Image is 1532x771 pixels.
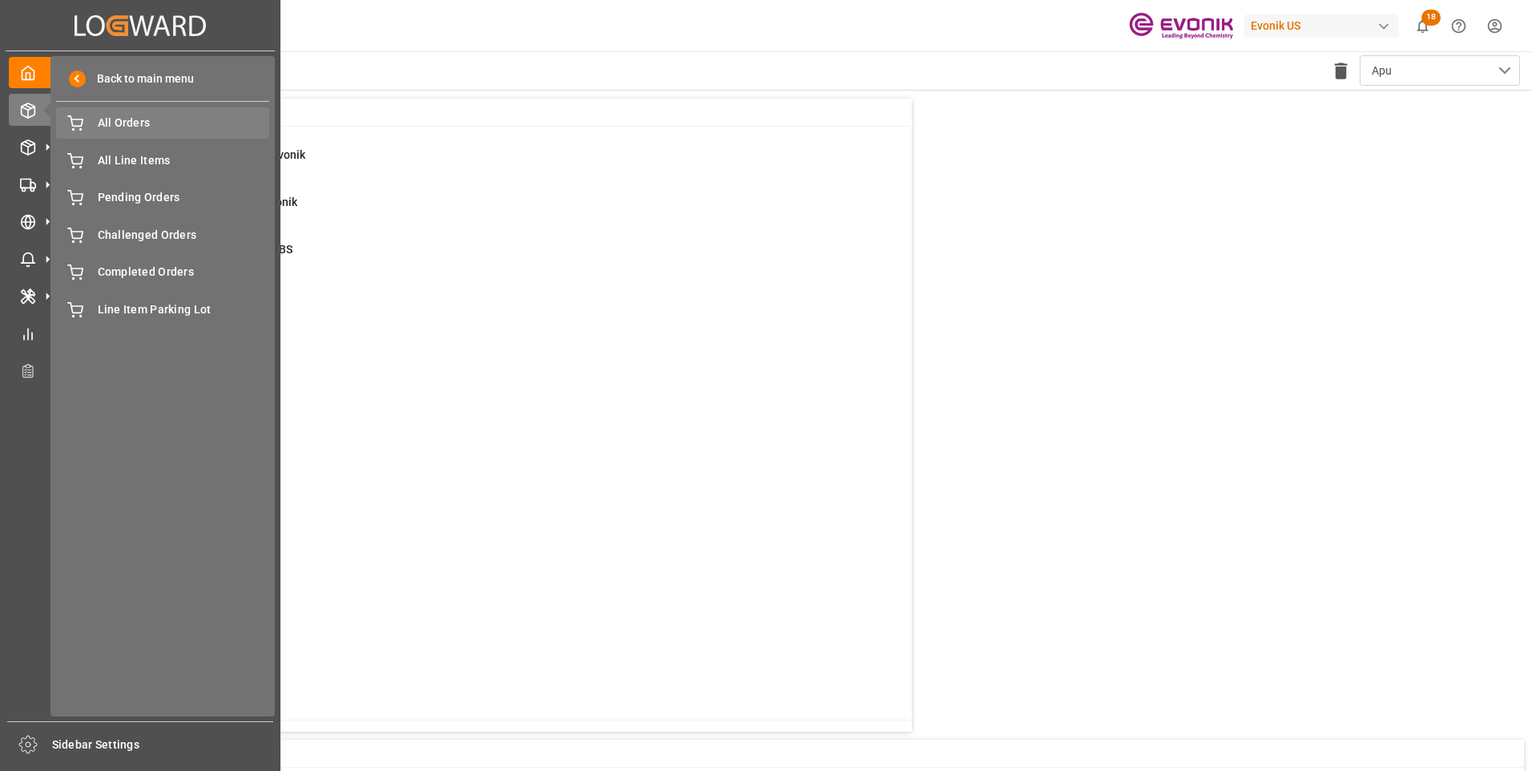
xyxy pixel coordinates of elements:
a: Line Item Parking Lot [56,293,269,325]
span: 18 [1421,10,1441,26]
span: Completed Orders [98,264,270,281]
a: 0Error Sales Order Update to EvonikShipment [83,194,892,228]
div: Evonik US [1244,14,1398,38]
span: All Line Items [98,152,270,169]
span: Back to main menu [86,71,194,87]
a: My Cockpit [9,57,272,88]
a: Transport Planner [9,355,272,386]
button: show 18 new notifications [1405,8,1441,44]
a: My Reports [9,317,272,349]
a: Completed Orders [56,256,269,288]
button: Evonik US [1244,10,1405,41]
a: 2Main-Leg Shipment # ErrorShipment [83,289,892,322]
a: 0Pending Bkg Request sent to ABSShipment [83,241,892,275]
span: Line Item Parking Lot [98,301,270,318]
span: Sidebar Settings [52,737,274,753]
a: Pending Orders [56,182,269,213]
a: All Orders [56,107,269,139]
a: 2TU : Pre-Leg Shipment # ErrorTransport Unit [83,336,892,369]
a: 0Error on Initial Sales Order to EvonikShipment [83,147,892,180]
a: Challenged Orders [56,219,269,250]
span: All Orders [98,115,270,131]
span: Apu [1372,63,1392,79]
button: Help Center [1441,8,1477,44]
img: Evonik-brand-mark-Deep-Purple-RGB.jpeg_1700498283.jpeg [1129,12,1233,40]
a: All Line Items [56,144,269,176]
span: Challenged Orders [98,227,270,244]
span: Pending Orders [98,189,270,206]
button: open menu [1360,55,1520,86]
